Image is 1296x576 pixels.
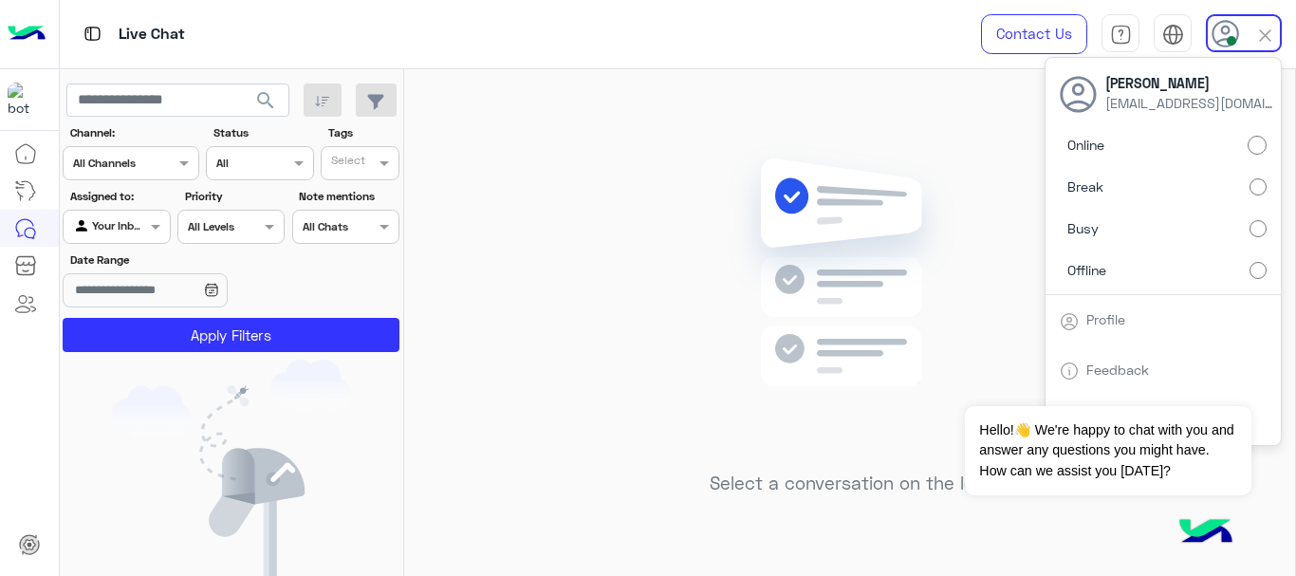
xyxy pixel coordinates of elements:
[1060,362,1079,381] img: tab
[1254,25,1276,46] img: close
[713,143,987,458] img: no messages
[328,124,398,141] label: Tags
[1173,500,1239,567] img: hulul-logo.png
[8,83,42,117] img: 919860931428189
[243,84,289,124] button: search
[1250,220,1267,237] input: Busy
[213,124,311,141] label: Status
[70,188,168,205] label: Assigned to:
[1110,24,1132,46] img: tab
[185,188,283,205] label: Priority
[70,124,197,141] label: Channel:
[1105,93,1276,113] span: [EMAIL_ADDRESS][DOMAIN_NAME]
[63,318,399,352] button: Apply Filters
[1086,362,1149,378] a: Feedback
[70,251,283,269] label: Date Range
[1250,262,1267,279] input: Offline
[1250,178,1267,195] input: Break
[1067,260,1106,280] span: Offline
[254,89,277,112] span: search
[965,406,1250,495] span: Hello!👋 We're happy to chat with you and answer any questions you might have. How can we assist y...
[1162,24,1184,46] img: tab
[8,14,46,54] img: Logo
[1248,136,1267,155] input: Online
[1105,73,1276,93] span: [PERSON_NAME]
[119,22,185,47] p: Live Chat
[299,188,397,205] label: Note mentions
[1086,311,1125,327] a: Profile
[1067,135,1104,155] span: Online
[81,22,104,46] img: tab
[710,473,990,494] h5: Select a conversation on the left
[1067,218,1099,238] span: Busy
[1102,14,1139,54] a: tab
[328,152,365,174] div: Select
[981,14,1087,54] a: Contact Us
[1060,312,1079,331] img: tab
[1067,177,1103,196] span: Break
